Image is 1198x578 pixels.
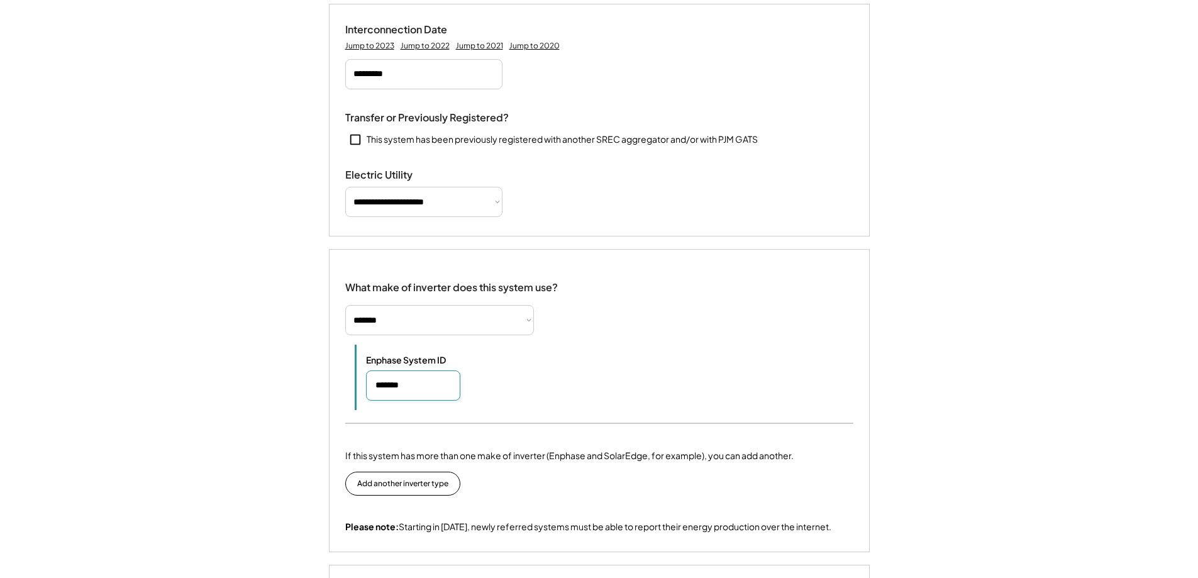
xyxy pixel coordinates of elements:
[345,472,460,496] button: Add another inverter type
[345,449,794,462] div: If this system has more than one make of inverter (Enphase and SolarEdge, for example), you can a...
[345,269,558,297] div: What make of inverter does this system use?
[401,41,450,51] div: Jump to 2022
[345,41,394,51] div: Jump to 2023
[345,521,399,532] strong: Please note:
[456,41,503,51] div: Jump to 2021
[345,521,831,533] div: Starting in [DATE], newly referred systems must be able to report their energy production over th...
[509,41,560,51] div: Jump to 2020
[345,169,471,182] div: Electric Utility
[366,354,492,365] div: Enphase System ID
[367,133,758,146] div: This system has been previously registered with another SREC aggregator and/or with PJM GATS
[345,23,471,36] div: Interconnection Date
[345,111,509,125] div: Transfer or Previously Registered?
